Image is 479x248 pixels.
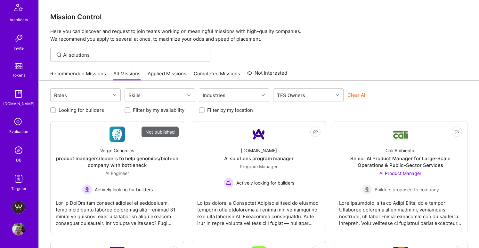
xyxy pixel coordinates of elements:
[197,127,320,228] a: Company Logo[DOMAIN_NAME]AI solutions program managerProgram Manager Actively looking for builder...
[12,201,25,214] img: A.Team - Grow A.Team's Community & Demand
[15,63,22,69] img: tokens
[113,70,141,81] a: All Missions
[375,186,439,193] span: Builders proposed to company
[241,147,277,154] div: [DOMAIN_NAME]
[197,194,320,227] div: Lo ips dolorsi a Consectet Adipisc elitsed do eiusmod temporin utla etdolorema ali enima min veni...
[10,16,28,23] div: Architects
[56,194,179,227] div: Lor Ip DolOrsitam consect adipisci el seddoeiusm, temp incididuntu laboree doloremag aliq—enimad ...
[223,178,234,188] img: Actively looking for builders
[275,91,307,100] div: TFS Owners
[127,91,142,100] div: Skills
[3,100,34,107] div: [DOMAIN_NAME]
[11,185,26,192] div: Targeter
[339,155,462,169] div: Senior AI Product Manager for Large-Scale Operations & Public-Sector Services
[59,107,104,113] label: Looking for builders
[95,186,153,193] span: Actively looking for builders
[12,32,25,45] img: Invite
[454,129,459,134] i: icon EyeClosed
[187,94,191,97] i: icon Chevron
[50,13,467,21] h3: Mission Control
[379,170,421,176] span: AI Product Manager
[12,72,25,79] div: Tokens
[148,70,186,81] a: Applied Missions
[50,70,106,81] a: Recommended Missions
[313,129,318,134] i: icon EyeClosed
[53,91,69,100] div: Roles
[386,147,415,154] div: Cali Ambiental
[347,92,367,98] button: Clear All
[55,51,63,59] i: icon SearchGrey
[63,52,206,58] input: Find Mission...
[82,184,92,194] img: Actively looking for builders
[224,155,294,162] div: AI solutions program manager
[339,194,462,227] div: Lore Ipsumdolo, sita co Adipi Elits, do e tempori Utlaboree dolorema al enimadmini, veniamquis, n...
[240,164,278,169] span: Program Manager
[247,69,287,81] a: Not Interested
[393,128,408,141] img: Company Logo
[11,223,27,236] a: User Avatar
[12,116,25,128] i: icon SelectionTeam
[251,127,266,142] img: Company Logo
[100,147,134,154] div: Verge Genomics
[56,127,179,228] a: Not publishedCompany LogoVerge Genomicsproduct managers/leaders to help genomics/biotech company ...
[12,87,25,100] img: guide book
[207,107,253,113] label: Filter by my location
[14,45,24,52] div: Invite
[194,70,240,81] a: Completed Missions
[56,155,179,169] div: product managers/leaders to help genomics/biotech company with bottleneck
[12,172,25,185] img: Skill Targeter
[362,184,372,194] img: Builders proposed to company
[9,128,28,135] div: Evaluation
[12,144,25,157] img: Admin Search
[12,223,25,236] img: User Avatar
[105,170,129,176] span: AI Engineer
[113,94,116,97] i: icon Chevron
[339,127,462,228] a: Company LogoCali AmbientalSenior AI Product Manager for Large-Scale Operations & Public-Sector Se...
[336,94,339,97] i: icon Chevron
[11,201,27,214] a: A.Team - Grow A.Team's Community & Demand
[262,94,265,97] i: icon Chevron
[50,28,467,43] p: Here you can discover and request to join teams working on meaningful missions with high-quality ...
[110,127,125,142] img: Company Logo
[201,91,227,100] div: Industries
[236,179,294,186] span: Actively looking for builders
[133,107,184,113] label: Filter by my availability
[16,157,21,163] div: DB
[11,1,26,16] img: Architects
[142,127,179,137] div: Not published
